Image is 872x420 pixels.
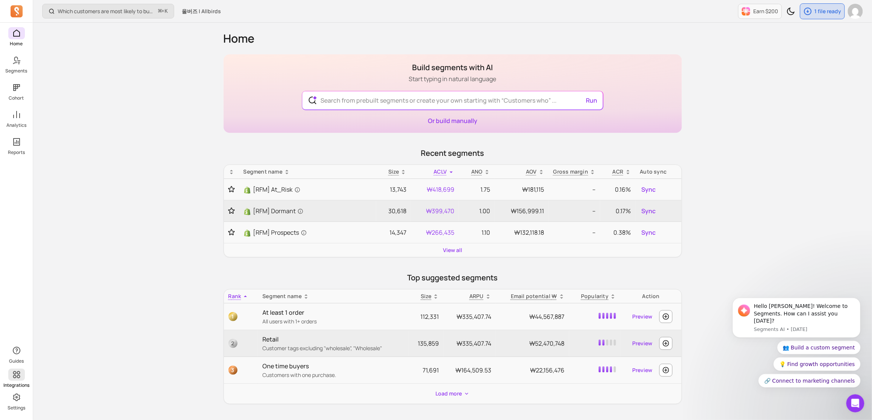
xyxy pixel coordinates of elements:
[583,93,601,108] button: Run
[253,206,303,215] span: [RFM] Dormant
[443,246,462,254] a: View all
[158,7,162,16] kbd: ⌘
[177,5,225,18] button: 올버즈 | Allbirds
[415,228,454,237] p: ₩266,435
[418,339,439,348] span: 135,859
[244,185,372,194] a: Shopify[RFM] At_Risk
[754,8,779,15] p: Earn $200
[228,366,238,375] span: 3
[499,206,544,215] p: ₩156,999.11
[605,228,631,237] p: 0.38%
[640,183,657,195] button: Sync
[721,248,872,400] iframe: Intercom notifications message
[228,312,238,321] span: 1
[381,228,406,237] p: 14,347
[530,312,565,321] span: ₩44,567,887
[253,185,300,194] span: [RFM] At_Risk
[553,228,596,237] p: --
[6,68,28,74] p: Segments
[228,339,238,348] span: 2
[630,310,656,323] a: Preview
[469,292,484,300] p: ARPU
[58,8,155,15] p: Which customers are most likely to buy again soon?
[625,292,677,300] div: Action
[228,186,234,193] button: Toggle favorite
[642,228,656,237] span: Sync
[800,3,845,19] button: 1 file ready
[499,228,544,237] p: ₩132,118.18
[381,206,406,215] p: 30,618
[8,149,25,155] p: Reports
[9,358,24,364] p: Guides
[613,168,624,175] p: ACR
[9,95,24,101] p: Cohort
[499,185,544,194] p: ₩181,115
[463,185,490,194] p: 1.75
[530,339,565,348] span: ₩52,470,748
[42,4,174,18] button: Which customers are most likely to buy again soon?⌘+K
[224,148,682,158] p: Recent segments
[457,312,491,321] span: ₩335,407.74
[224,272,682,283] p: Top suggested segments
[158,7,168,15] span: +
[511,292,557,300] p: Email potential ₩
[846,394,864,412] iframe: Intercom live chat
[381,185,406,194] p: 13,743
[182,8,221,15] span: 올버즈 | Allbirds
[783,4,798,19] button: Toggle dark mode
[165,8,168,14] kbd: K
[420,312,439,321] span: 112,331
[463,206,490,215] p: 1.00
[553,185,596,194] p: --
[530,366,565,374] span: ₩22,156,476
[642,206,656,215] span: Sync
[262,345,403,352] p: Customer tags excluding "wholesale", "Wholesale"
[409,62,497,73] h1: Build segments with AI
[421,292,431,300] span: Size
[262,292,403,300] div: Segment name
[553,168,588,175] p: Gross margin
[815,8,841,15] p: 1 file ready
[455,366,491,374] span: ₩164,509.53
[228,229,234,236] button: Toggle favorite
[433,387,473,401] button: Load more
[581,292,608,300] p: Popularity
[630,337,656,350] a: Preview
[228,207,234,215] button: Toggle favorite
[262,371,403,379] p: Customers with one purchase.
[244,186,251,194] img: Shopify
[434,168,447,175] span: ACLV
[409,74,497,83] p: Start typing in natural language
[253,228,307,237] span: [RFM] Prospects
[423,366,439,374] span: 71,691
[848,4,863,19] img: avatar
[262,318,403,325] p: All users with 1+ orders
[8,343,25,366] button: Guides
[228,292,241,300] span: Rank
[262,335,403,344] p: Retail
[244,208,251,215] img: Shopify
[415,185,454,194] p: ₩418,699
[642,185,656,194] span: Sync
[526,168,537,175] p: AOV
[244,229,251,237] img: Shopify
[10,41,23,47] p: Home
[738,4,782,19] button: Earn $200
[244,228,372,237] a: Shopify[RFM] Prospects
[244,168,372,175] div: Segment name
[605,185,631,194] p: 0.16%
[630,363,656,377] a: Preview
[640,205,657,217] button: Sync
[605,206,631,215] p: 0.17%
[553,206,596,215] p: --
[244,206,372,215] a: Shopify[RFM] Dormant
